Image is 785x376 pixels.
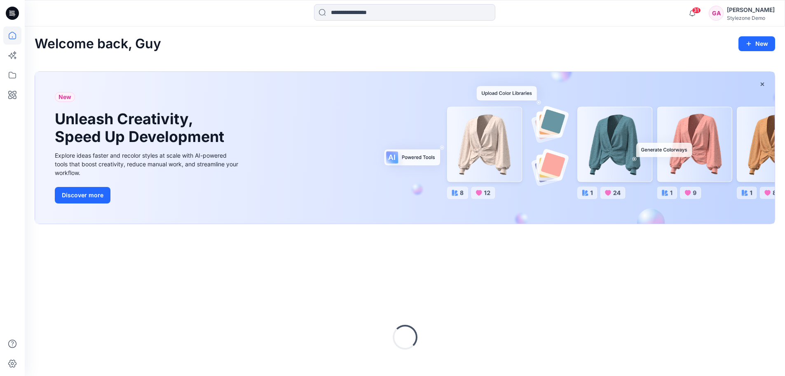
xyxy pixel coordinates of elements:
span: New [59,92,71,102]
h2: Welcome back, Guy [35,36,161,52]
a: Discover more [55,187,240,203]
div: Stylezone Demo [727,15,775,21]
span: 31 [692,7,701,14]
h1: Unleash Creativity, Speed Up Development [55,110,228,146]
div: Explore ideas faster and recolor styles at scale with AI-powered tools that boost creativity, red... [55,151,240,177]
div: [PERSON_NAME] [727,5,775,15]
button: New [738,36,775,51]
div: GA [709,6,724,21]
button: Discover more [55,187,110,203]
